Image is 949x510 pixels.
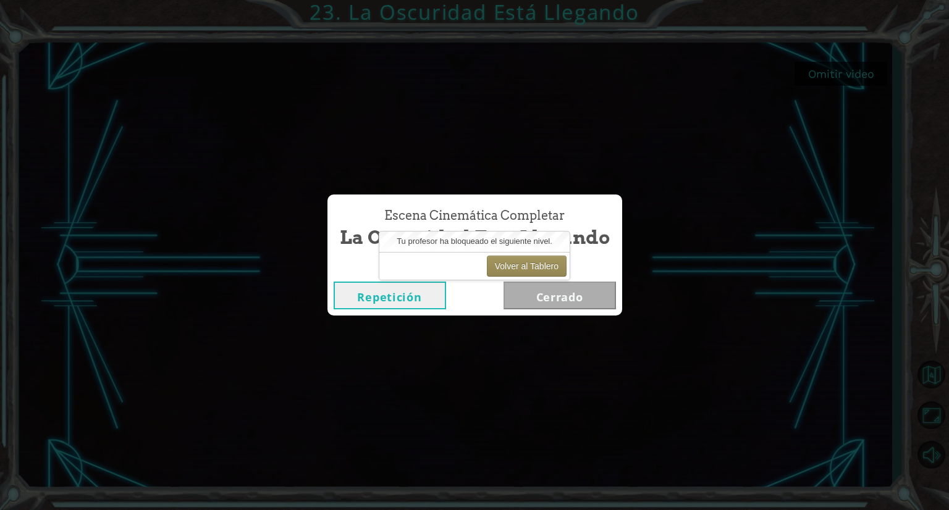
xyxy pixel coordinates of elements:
button: Volver al Tablero [487,256,567,277]
span: Tu profesor ha bloqueado el siguiente nivel. [397,236,552,246]
span: La Oscuridad Está Llegando [340,224,610,251]
span: Escena Cinemática Completar [384,207,565,225]
button: Cerrado [504,282,616,309]
button: Repetición [334,282,446,309]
